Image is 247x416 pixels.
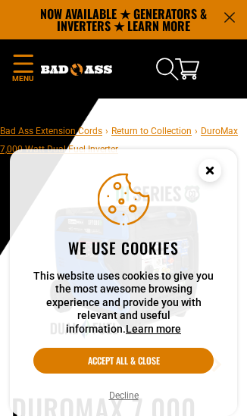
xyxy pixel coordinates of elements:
[111,126,192,136] a: Return to Collection
[41,64,112,76] img: Bad Ass Extension Cords
[126,323,181,335] a: Learn more
[105,126,108,136] span: ›
[33,238,214,258] h2: We use cookies
[105,388,143,403] button: Decline
[155,57,180,81] summary: Search
[195,126,198,136] span: ›
[33,348,214,374] button: Accept all & close
[11,52,34,87] summary: Menu
[11,73,34,84] span: Menu
[33,270,214,336] p: This website uses cookies to give you the most awesome browsing experience and provide you with r...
